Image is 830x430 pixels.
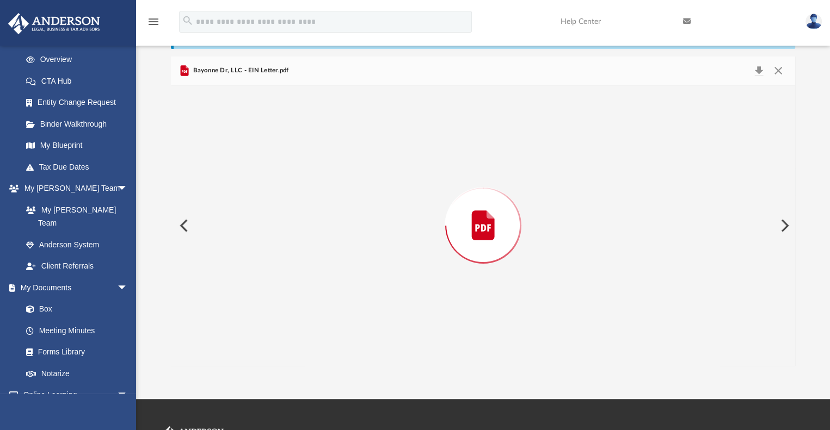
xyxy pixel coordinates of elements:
a: Forms Library [15,341,133,363]
a: Binder Walkthrough [15,113,144,135]
a: Online Learningarrow_drop_down [8,384,139,406]
img: User Pic [806,14,822,29]
a: My Documentsarrow_drop_down [8,277,139,298]
a: My Blueprint [15,135,139,157]
a: Box [15,298,133,320]
img: Anderson Advisors Platinum Portal [5,13,103,34]
button: Download [749,63,768,78]
button: Close [768,63,788,78]
span: Bayonne Dr, LLC - EIN Letter.pdf [191,66,289,76]
div: Preview [171,57,796,366]
a: My [PERSON_NAME] Team [15,199,133,234]
a: menu [147,21,160,28]
button: Next File [772,210,796,241]
i: search [182,15,194,27]
span: arrow_drop_down [117,178,139,200]
a: Overview [15,49,144,71]
a: Tax Due Dates [15,156,144,178]
a: Anderson System [15,234,139,255]
i: menu [147,15,160,28]
a: CTA Hub [15,70,144,92]
a: Client Referrals [15,255,139,277]
button: Previous File [171,210,195,241]
a: Notarize [15,363,139,384]
span: arrow_drop_down [117,277,139,299]
a: Entity Change Request [15,92,144,114]
a: My [PERSON_NAME] Teamarrow_drop_down [8,178,139,200]
span: arrow_drop_down [117,384,139,407]
a: Meeting Minutes [15,320,139,341]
